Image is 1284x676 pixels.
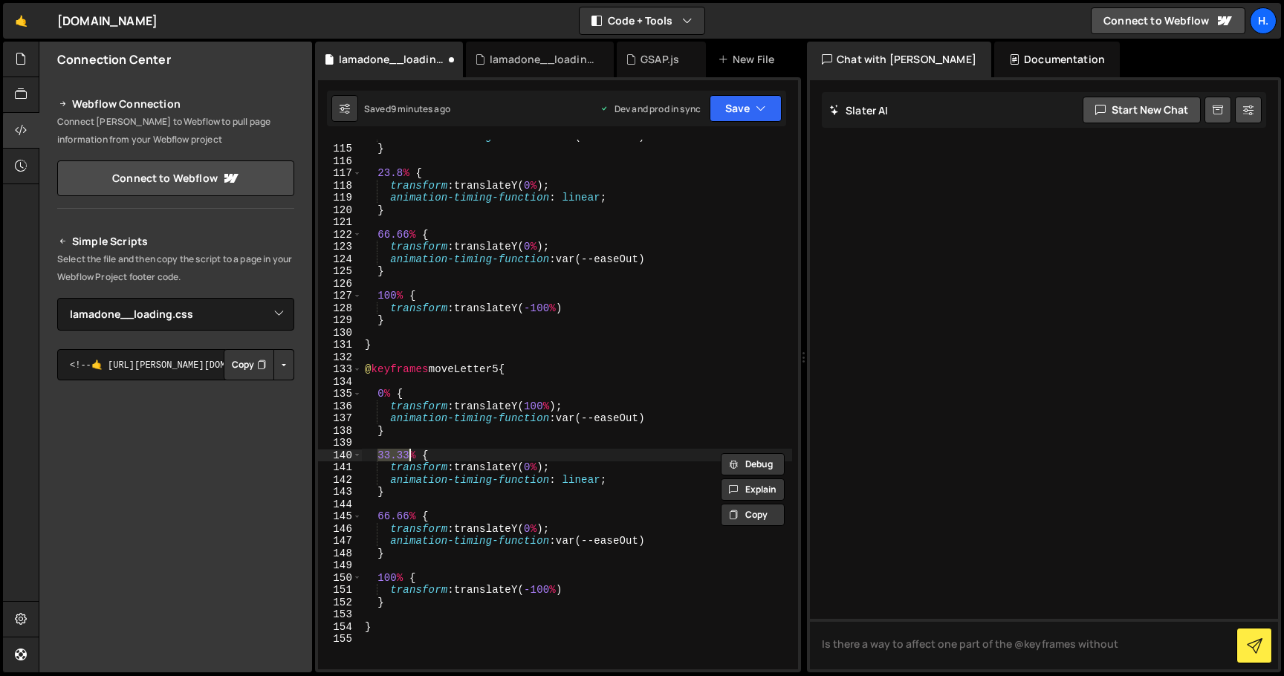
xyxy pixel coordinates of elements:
div: 123 [318,241,362,253]
div: GSAP.js [641,52,679,67]
div: 124 [318,253,362,266]
div: 153 [318,608,362,621]
div: Saved [364,103,450,115]
div: 148 [318,547,362,560]
div: 152 [318,597,362,609]
div: 119 [318,192,362,204]
h2: Slater AI [829,103,889,117]
div: 135 [318,388,362,400]
h2: Webflow Connection [57,95,294,113]
div: 136 [318,400,362,413]
div: 9 minutes ago [391,103,450,115]
div: 150 [318,572,362,585]
div: 122 [318,229,362,241]
div: 141 [318,461,362,474]
div: 147 [318,535,362,547]
iframe: YouTube video player [57,405,296,539]
div: 144 [318,498,362,511]
div: 149 [318,559,362,572]
div: 129 [318,314,362,327]
div: 155 [318,633,362,646]
p: Select the file and then copy the script to a page in your Webflow Project footer code. [57,250,294,286]
div: 137 [318,412,362,425]
div: 130 [318,327,362,339]
div: 121 [318,216,362,229]
button: Start new chat [1083,97,1201,123]
div: Dev and prod in sync [600,103,701,115]
div: [DOMAIN_NAME] [57,12,158,30]
h2: Connection Center [57,51,171,68]
div: 146 [318,523,362,536]
div: 127 [318,290,362,302]
div: 133 [318,363,362,376]
div: 142 [318,474,362,487]
button: Debug [721,453,785,475]
a: 🤙 [3,3,39,39]
div: Button group with nested dropdown [224,349,294,380]
button: Explain [721,478,785,501]
div: New File [718,52,780,67]
div: 138 [318,425,362,438]
div: 154 [318,621,362,634]
button: Save [710,95,782,122]
div: 132 [318,351,362,364]
div: 145 [318,510,362,523]
div: 125 [318,265,362,278]
div: 118 [318,180,362,192]
div: 143 [318,486,362,498]
div: Documentation [994,42,1120,77]
button: Copy [224,349,274,380]
div: lamadone__loading.css [339,52,445,67]
textarea: <!--🤙 [URL][PERSON_NAME][DOMAIN_NAME]> <script>document.addEventListener("DOMContentLoaded", func... [57,349,294,380]
div: 128 [318,302,362,315]
a: Connect to Webflow [57,160,294,196]
div: Chat with [PERSON_NAME] [807,42,991,77]
div: 116 [318,155,362,168]
div: 126 [318,278,362,290]
div: 120 [318,204,362,217]
div: 139 [318,437,362,449]
div: 134 [318,376,362,389]
div: 140 [318,449,362,462]
h2: Simple Scripts [57,233,294,250]
p: Connect [PERSON_NAME] to Webflow to pull page information from your Webflow project [57,113,294,149]
div: 151 [318,584,362,597]
a: h. [1250,7,1277,34]
button: Copy [721,504,785,526]
button: Code + Tools [580,7,704,34]
div: 117 [318,167,362,180]
div: 131 [318,339,362,351]
div: lamadone__loading.js [490,52,596,67]
div: 115 [318,143,362,155]
a: Connect to Webflow [1091,7,1245,34]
